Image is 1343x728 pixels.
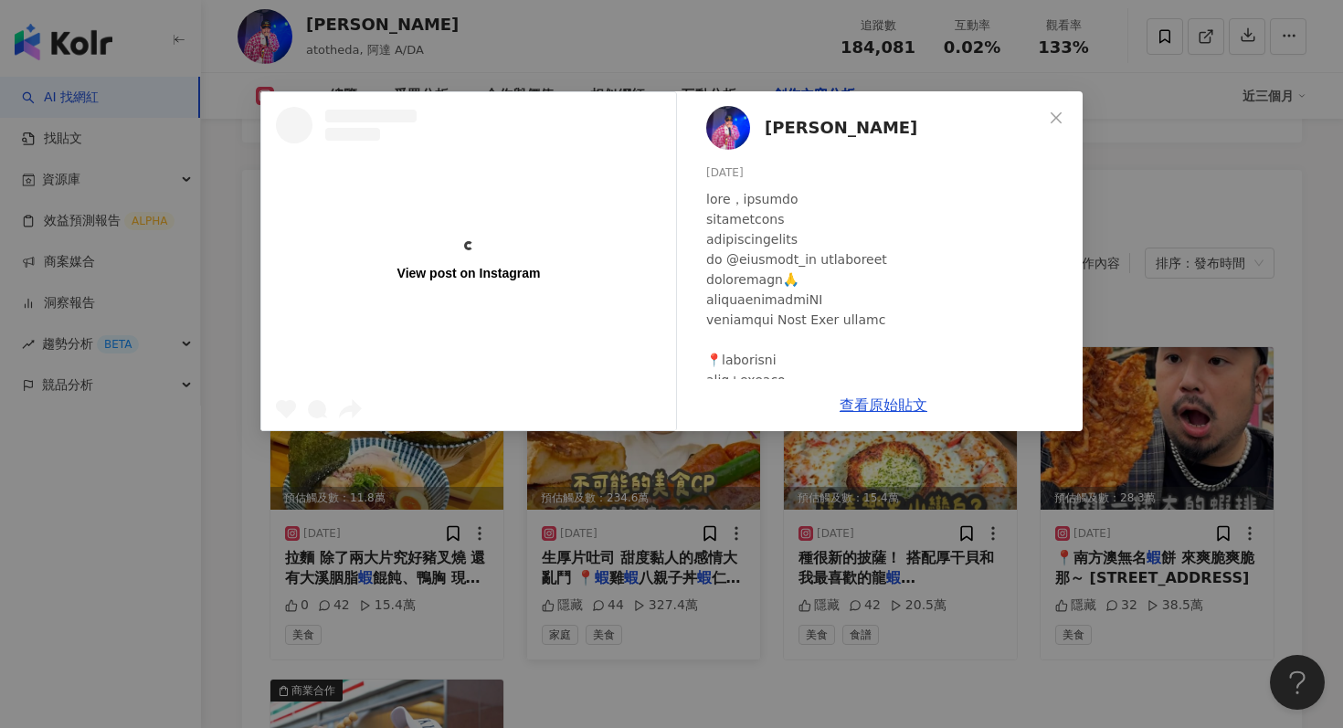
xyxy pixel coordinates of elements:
[397,265,541,281] div: View post on Instagram
[840,396,927,414] a: 查看原始貼文
[1038,100,1074,136] button: Close
[261,92,676,430] a: View post on Instagram
[706,106,1042,150] a: KOL Avatar[PERSON_NAME]
[706,106,750,150] img: KOL Avatar
[1049,111,1063,125] span: close
[765,115,917,141] span: [PERSON_NAME]
[706,164,1068,182] div: [DATE]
